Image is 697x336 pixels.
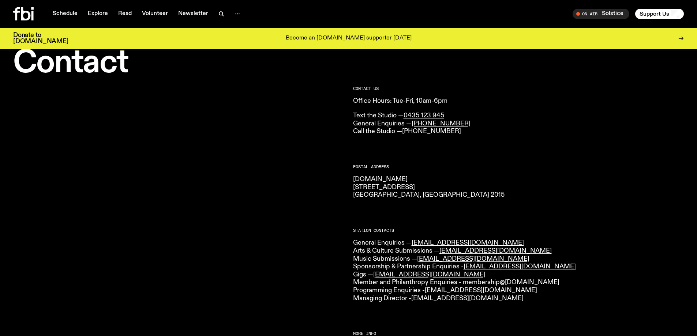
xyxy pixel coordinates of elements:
[353,332,684,336] h2: More Info
[138,9,172,19] a: Volunteer
[83,9,112,19] a: Explore
[404,112,444,119] a: 0435 123 945
[353,239,684,302] p: General Enquiries — Arts & Culture Submissions — Music Submissions — Sponsorship & Partnership En...
[417,256,529,262] a: [EMAIL_ADDRESS][DOMAIN_NAME]
[439,248,552,254] a: [EMAIL_ADDRESS][DOMAIN_NAME]
[353,175,684,199] p: [DOMAIN_NAME] [STREET_ADDRESS] [GEOGRAPHIC_DATA], [GEOGRAPHIC_DATA] 2015
[573,9,629,19] button: On AirSolstice
[114,9,136,19] a: Read
[500,279,559,286] a: @[DOMAIN_NAME]
[373,271,486,278] a: [EMAIL_ADDRESS][DOMAIN_NAME]
[464,263,576,270] a: [EMAIL_ADDRESS][DOMAIN_NAME]
[13,32,68,45] h3: Donate to [DOMAIN_NAME]
[286,35,412,42] p: Become an [DOMAIN_NAME] supporter [DATE]
[353,229,684,233] h2: Station Contacts
[13,48,344,78] h1: Contact
[353,97,684,105] p: Office Hours: Tue-Fri, 10am-6pm
[425,287,537,294] a: [EMAIL_ADDRESS][DOMAIN_NAME]
[48,9,82,19] a: Schedule
[353,165,684,169] h2: Postal Address
[412,239,524,246] a: [EMAIL_ADDRESS][DOMAIN_NAME]
[353,112,684,136] p: Text the Studio — General Enquiries — Call the Studio —
[402,128,461,135] a: [PHONE_NUMBER]
[174,9,213,19] a: Newsletter
[581,11,626,16] span: Tune in live
[640,11,669,17] span: Support Us
[411,295,524,302] a: [EMAIL_ADDRESS][DOMAIN_NAME]
[412,120,471,127] a: [PHONE_NUMBER]
[353,87,684,91] h2: CONTACT US
[635,9,684,19] button: Support Us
